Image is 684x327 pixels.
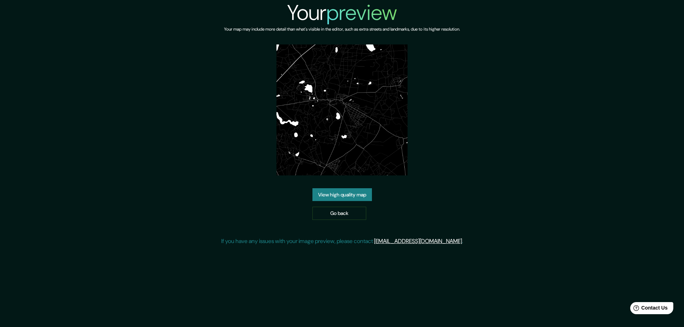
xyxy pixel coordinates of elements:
a: [EMAIL_ADDRESS][DOMAIN_NAME] [374,237,462,245]
img: created-map-preview [276,44,408,175]
iframe: Help widget launcher [621,299,676,319]
a: Go back [312,207,366,220]
h6: Your map may include more detail than what's visible in the editor, such as extra streets and lan... [224,26,460,33]
a: View high quality map [312,188,372,201]
p: If you have any issues with your image preview, please contact . [221,237,463,246]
